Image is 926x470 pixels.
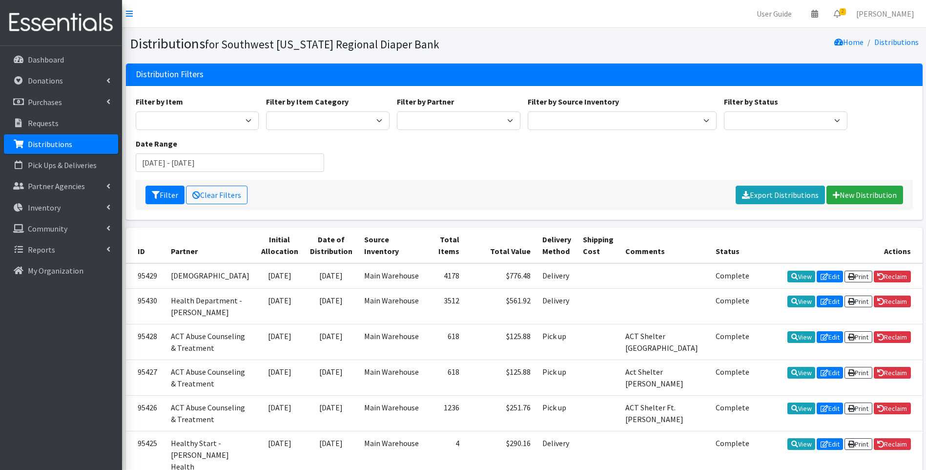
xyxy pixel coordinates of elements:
[165,288,255,324] td: Health Department - [PERSON_NAME]
[787,271,815,282] a: View
[4,50,118,69] a: Dashboard
[848,4,922,23] a: [PERSON_NAME]
[710,263,755,289] td: Complete
[130,35,521,52] h1: Distributions
[4,113,118,133] a: Requests
[787,296,815,307] a: View
[536,263,577,289] td: Delivery
[874,37,919,47] a: Distributions
[28,224,67,234] p: Community
[428,324,465,360] td: 618
[28,97,62,107] p: Purchases
[428,395,465,431] td: 1236
[28,203,61,213] p: Inventory
[840,8,846,15] span: 2
[4,198,118,217] a: Inventory
[4,261,118,280] a: My Organization
[874,367,911,379] a: Reclaim
[186,186,247,204] a: Clear Filters
[304,324,358,360] td: [DATE]
[358,263,428,289] td: Main Warehouse
[874,271,911,282] a: Reclaim
[755,228,923,263] th: Actions
[428,263,465,289] td: 4178
[817,403,843,414] a: Edit
[844,271,872,282] a: Print
[126,360,165,395] td: 95427
[536,324,577,360] td: Pick up
[4,92,118,112] a: Purchases
[126,263,165,289] td: 95429
[255,263,304,289] td: [DATE]
[165,360,255,395] td: ACT Abuse Counseling & Treatment
[358,324,428,360] td: Main Warehouse
[28,139,72,149] p: Distributions
[304,263,358,289] td: [DATE]
[28,245,55,255] p: Reports
[710,360,755,395] td: Complete
[358,395,428,431] td: Main Warehouse
[428,288,465,324] td: 3512
[255,395,304,431] td: [DATE]
[4,6,118,39] img: HumanEssentials
[136,153,325,172] input: January 1, 2011 - December 31, 2011
[136,138,177,150] label: Date Range
[844,331,872,343] a: Print
[724,96,778,107] label: Filter by Status
[465,228,536,263] th: Total Value
[304,228,358,263] th: Date of Distribution
[619,228,710,263] th: Comments
[710,395,755,431] td: Complete
[4,176,118,196] a: Partner Agencies
[834,37,864,47] a: Home
[255,288,304,324] td: [DATE]
[165,324,255,360] td: ACT Abuse Counseling & Treatment
[826,4,848,23] a: 2
[536,395,577,431] td: Pick up
[28,55,64,64] p: Dashboard
[749,4,800,23] a: User Guide
[465,288,536,324] td: $561.92
[536,360,577,395] td: Pick up
[4,240,118,259] a: Reports
[304,288,358,324] td: [DATE]
[358,360,428,395] td: Main Warehouse
[358,228,428,263] th: Source Inventory
[619,324,710,360] td: ACT Shelter [GEOGRAPHIC_DATA]
[165,395,255,431] td: ACT Abuse Counseling & Treatment
[304,360,358,395] td: [DATE]
[619,395,710,431] td: ACT Shelter Ft. [PERSON_NAME]
[710,228,755,263] th: Status
[28,266,83,276] p: My Organization
[465,263,536,289] td: $776.48
[844,296,872,307] a: Print
[4,71,118,90] a: Donations
[619,360,710,395] td: Act Shelter [PERSON_NAME]
[136,96,183,107] label: Filter by Item
[126,288,165,324] td: 95430
[465,360,536,395] td: $125.88
[28,118,59,128] p: Requests
[844,367,872,379] a: Print
[28,76,63,85] p: Donations
[536,228,577,263] th: Delivery Method
[874,331,911,343] a: Reclaim
[136,69,204,80] h3: Distribution Filters
[710,324,755,360] td: Complete
[844,438,872,450] a: Print
[817,438,843,450] a: Edit
[126,228,165,263] th: ID
[28,160,97,170] p: Pick Ups & Deliveries
[787,438,815,450] a: View
[817,331,843,343] a: Edit
[710,288,755,324] td: Complete
[397,96,454,107] label: Filter by Partner
[874,403,911,414] a: Reclaim
[126,395,165,431] td: 95426
[266,96,349,107] label: Filter by Item Category
[826,186,903,204] a: New Distribution
[255,324,304,360] td: [DATE]
[787,331,815,343] a: View
[536,288,577,324] td: Delivery
[255,228,304,263] th: Initial Allocation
